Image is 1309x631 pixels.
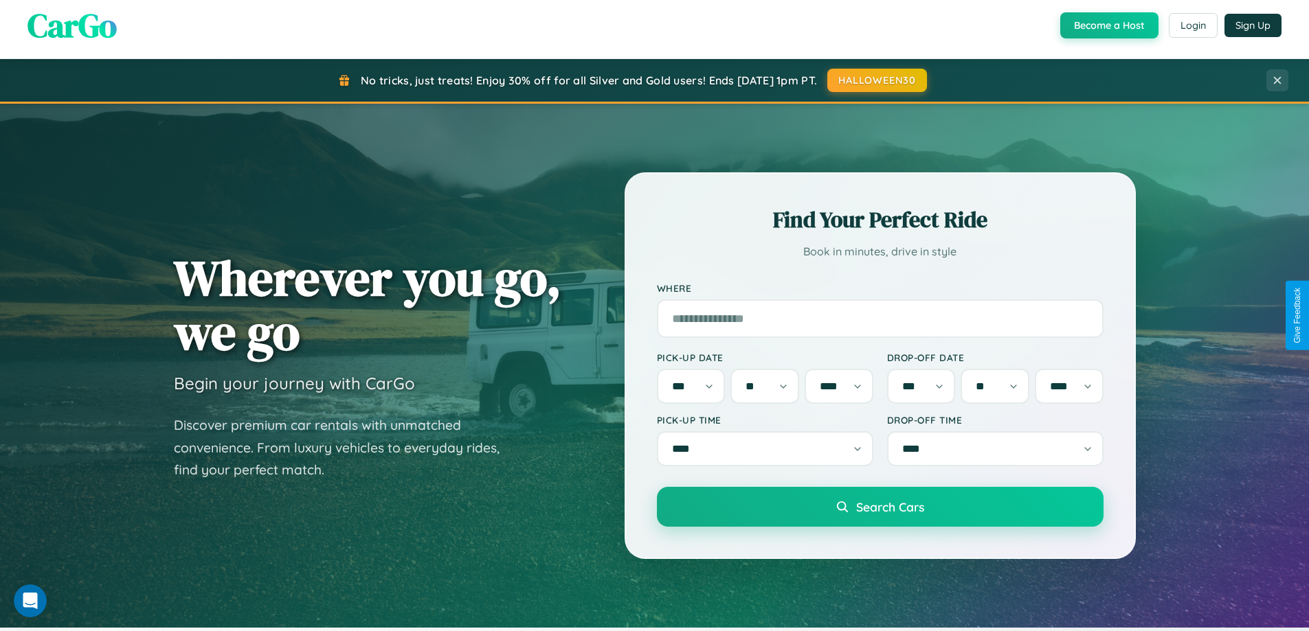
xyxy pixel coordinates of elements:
p: Book in minutes, drive in style [657,242,1104,262]
label: Pick-up Date [657,352,873,363]
h3: Begin your journey with CarGo [174,373,415,393]
span: CarGo [27,3,117,48]
button: Sign Up [1224,14,1282,37]
h2: Find Your Perfect Ride [657,205,1104,235]
div: Give Feedback [1293,288,1302,343]
button: Become a Host [1060,12,1159,38]
button: Search Cars [657,487,1104,527]
p: Discover premium car rentals with unmatched convenience. From luxury vehicles to everyday rides, ... [174,414,517,481]
h1: Wherever you go, we go [174,251,561,359]
span: No tricks, just treats! Enjoy 30% off for all Silver and Gold users! Ends [DATE] 1pm PT. [361,73,817,87]
button: HALLOWEEN30 [827,69,927,92]
iframe: Intercom live chat [14,584,47,617]
span: Search Cars [856,499,924,514]
label: Pick-up Time [657,414,873,426]
label: Where [657,282,1104,294]
label: Drop-off Time [887,414,1104,426]
label: Drop-off Date [887,352,1104,363]
button: Login [1169,13,1218,38]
